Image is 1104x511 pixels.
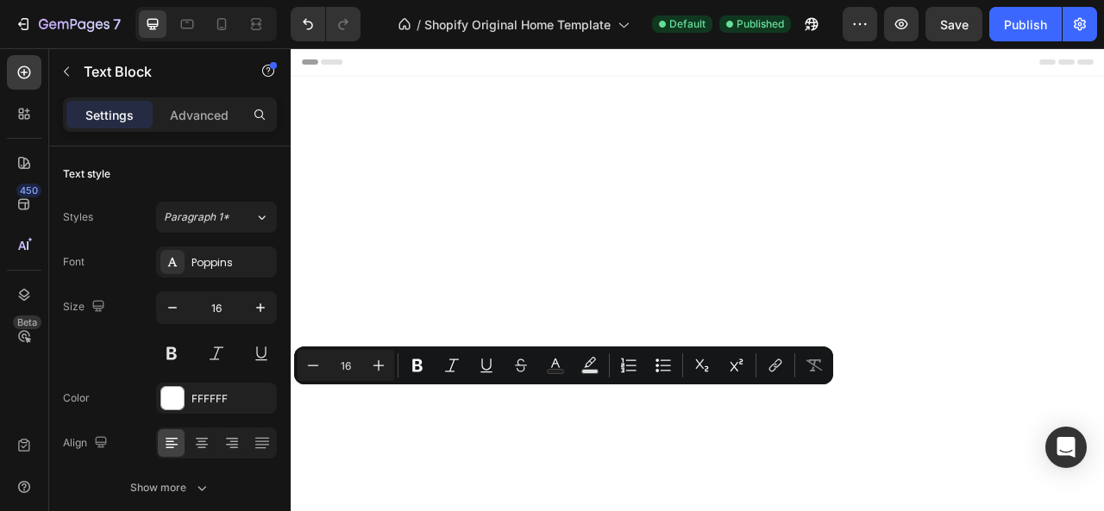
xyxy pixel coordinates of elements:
div: Undo/Redo [291,7,361,41]
span: Paragraph 1* [164,209,229,225]
p: Settings [85,106,134,124]
p: 7 [113,14,121,34]
p: Text Block [84,61,230,82]
button: 7 [7,7,129,41]
div: Publish [1004,16,1047,34]
span: Shopify Original Home Template [424,16,611,34]
div: FFFFFF [191,391,273,407]
div: Font [63,254,85,270]
button: Paragraph 1* [156,202,277,233]
button: Publish [989,7,1062,41]
div: Styles [63,209,93,225]
p: Advanced [170,106,229,124]
div: Align [63,432,111,455]
button: Show more [63,472,277,503]
div: Size [63,296,109,319]
span: Published [737,16,784,32]
div: Text style [63,166,110,182]
div: Editor contextual toolbar [294,346,833,384]
div: Show more [130,479,210,496]
div: Open Intercom Messenger [1045,427,1087,468]
div: Beta [13,315,41,329]
span: / [417,16,421,34]
div: Poppins [191,255,273,271]
iframe: Design area [291,48,1104,511]
div: Color [63,390,90,406]
div: 450 [16,184,41,197]
button: Save [925,7,982,41]
span: Default [669,16,706,32]
span: Save [940,17,969,32]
